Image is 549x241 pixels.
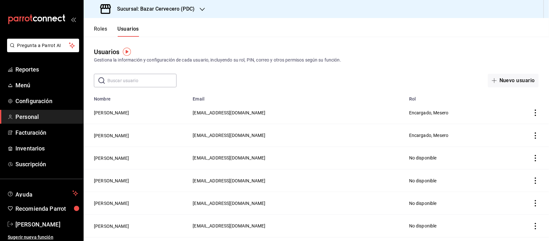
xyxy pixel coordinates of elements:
[17,42,69,49] span: Pregunta a Parrot AI
[7,39,79,52] button: Pregunta a Parrot AI
[71,17,76,22] button: open_drawer_menu
[193,133,265,138] span: [EMAIL_ADDRESS][DOMAIN_NAME]
[532,200,539,207] button: actions
[94,178,129,184] button: [PERSON_NAME]
[193,110,265,115] span: [EMAIL_ADDRESS][DOMAIN_NAME]
[532,178,539,184] button: actions
[532,223,539,229] button: actions
[532,132,539,139] button: actions
[15,204,78,213] span: Recomienda Parrot
[405,215,505,237] td: No disponible
[15,112,78,121] span: Personal
[15,65,78,74] span: Reportes
[189,92,405,101] th: Email
[94,132,129,139] button: [PERSON_NAME]
[532,110,539,116] button: actions
[15,128,78,137] span: Facturación
[94,26,107,37] button: Roles
[94,200,129,207] button: [PERSON_NAME]
[15,220,78,229] span: [PERSON_NAME]
[84,92,189,101] th: Nombre
[15,81,78,90] span: Menú
[409,133,449,138] span: Encargado, Mesero
[8,234,78,241] span: Sugerir nueva función
[107,74,177,87] input: Buscar usuario
[409,110,449,115] span: Encargado, Mesero
[405,169,505,192] td: No disponible
[488,74,539,87] button: Nuevo usuario
[94,26,139,37] div: navigation tabs
[5,47,79,53] a: Pregunta a Parrot AI
[94,223,129,229] button: [PERSON_NAME]
[123,48,131,56] img: Tooltip marker
[405,147,505,169] td: No disponible
[117,26,139,37] button: Usuarios
[112,5,195,13] h3: Sucursal: Bazar Cervecero (PDC)
[405,192,505,215] td: No disponible
[193,178,265,183] span: [EMAIL_ADDRESS][DOMAIN_NAME]
[193,223,265,228] span: [EMAIL_ADDRESS][DOMAIN_NAME]
[15,144,78,153] span: Inventarios
[15,160,78,169] span: Suscripción
[15,189,70,197] span: Ayuda
[193,201,265,206] span: [EMAIL_ADDRESS][DOMAIN_NAME]
[94,47,119,57] div: Usuarios
[193,155,265,160] span: [EMAIL_ADDRESS][DOMAIN_NAME]
[532,155,539,161] button: actions
[94,155,129,161] button: [PERSON_NAME]
[405,92,505,101] th: Rol
[15,97,78,105] span: Configuración
[94,57,539,63] div: Gestiona la información y configuración de cada usuario, incluyendo su rol, PIN, correo y otros p...
[94,110,129,116] button: [PERSON_NAME]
